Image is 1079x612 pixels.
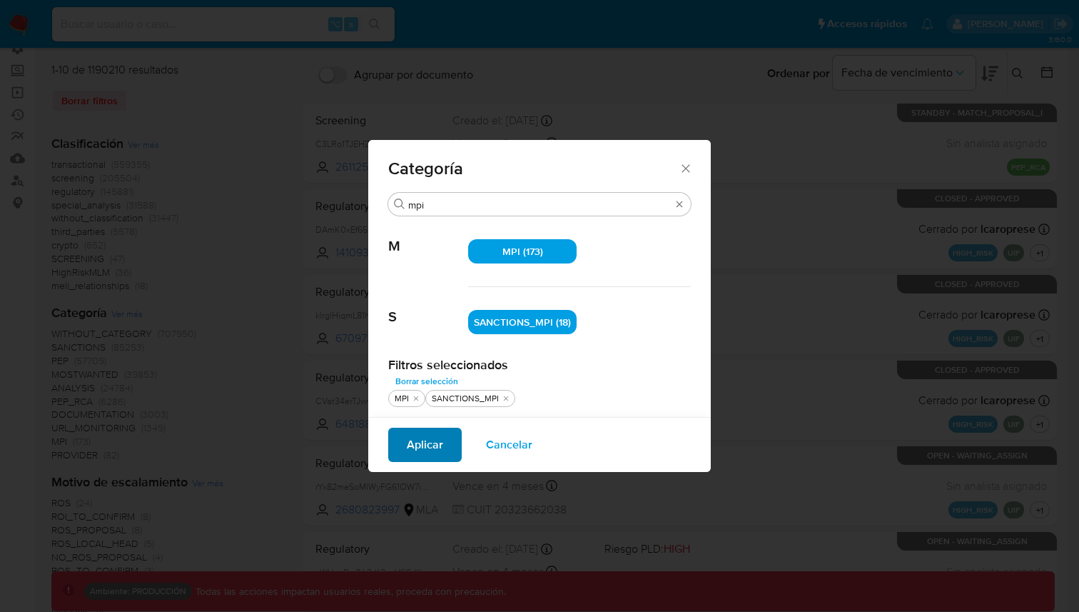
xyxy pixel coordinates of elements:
[388,373,465,390] button: Borrar selección
[674,199,685,210] button: Borrar
[395,374,458,388] span: Borrar selección
[468,310,577,334] div: SANCTIONS_MPI (18)
[486,429,532,461] span: Cancelar
[467,428,551,462] button: Cancelar
[679,161,692,174] button: Cerrar
[394,199,405,210] button: Buscar
[388,287,468,326] span: S
[388,216,468,255] span: M
[502,244,543,259] span: MPI (173)
[388,428,462,462] button: Aplicar
[500,393,512,404] button: quitar SANCTIONS_MPI
[408,199,671,211] input: Buscar filtro
[468,239,577,264] div: MPI (173)
[429,393,502,405] div: SANCTIONS_MPI
[388,160,679,177] span: Categoría
[388,357,691,373] h2: Filtros seleccionados
[410,393,422,404] button: quitar MPI
[407,429,443,461] span: Aplicar
[392,393,412,405] div: MPI
[474,315,571,329] span: SANCTIONS_MPI (18)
